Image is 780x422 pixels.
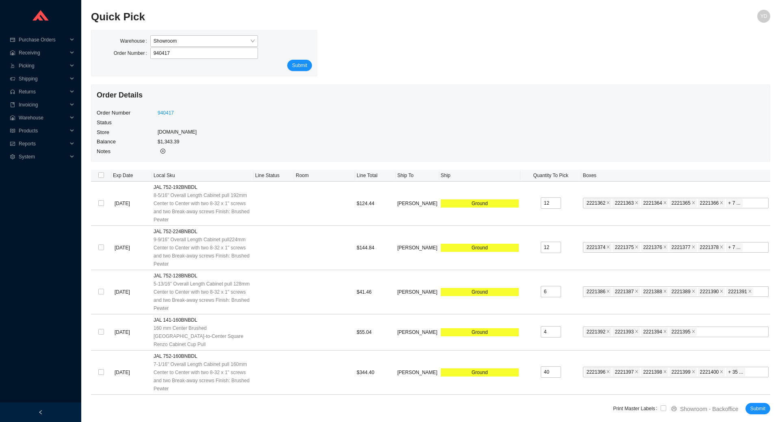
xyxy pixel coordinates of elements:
span: 2221388 [643,288,662,295]
div: Ground [441,244,519,252]
span: close [748,289,752,294]
span: 2221390 [700,288,719,295]
span: 2221390 [698,288,725,296]
span: 5-13/16" Overall Length Cabinet pull 128mm Center to Center with two 8-32 x 1" screws and two Bre... [154,280,252,312]
td: [PERSON_NAME] [396,351,439,395]
span: System [19,150,67,163]
h4: Order Details [97,90,197,102]
span: fund [10,141,15,146]
span: 2221377 [669,243,697,251]
span: 7-1/16" Overall Length Cabinet pull 160mm Center to Center with two 8-32 x 1" screws and two Brea... [154,360,252,393]
span: [DATE] [113,288,132,296]
th: Ship [439,170,520,182]
span: 2221393 [615,328,634,335]
span: close [606,245,610,250]
div: Ground [441,288,519,296]
span: Submit [292,61,307,69]
span: 2221364 [643,199,662,207]
span: 2221374 [585,243,612,251]
span: Invoicing [19,98,67,111]
span: Picking [19,59,67,72]
span: close [691,329,695,334]
span: close [719,289,724,294]
span: close [663,245,667,250]
span: + 35 ... [726,368,745,376]
span: close [635,329,639,334]
span: 2221397 [615,368,634,376]
span: credit-card [10,37,15,42]
span: 8-5/16" Overall Length Cabinet pull 192mm Center to Center with two 8-32 x 1" screws and two Brea... [154,191,252,224]
th: Line Total [355,170,396,182]
button: Submit [745,403,770,414]
span: JAL 752-128BNBDL [154,272,197,280]
span: 2221396 [585,368,612,376]
span: YD [760,10,767,23]
label: Warehouse [120,35,150,47]
td: $344.40 [355,351,396,395]
span: 2221397 [613,368,640,376]
span: close [719,245,724,250]
span: close [663,201,667,206]
span: 2221377 [672,244,691,251]
span: 2221395 [672,328,691,335]
th: Exp Date [111,170,152,182]
span: + 7 ... [726,243,742,251]
span: 2221375 [613,243,640,251]
span: close [663,329,667,334]
td: $144.84 [355,226,396,270]
span: [DATE] [113,243,132,252]
span: 2221387 [613,288,640,296]
span: 2221378 [700,244,719,251]
span: close [663,370,667,374]
span: Showroom [154,36,255,46]
span: Reports [19,137,67,150]
span: 2221376 [641,243,668,251]
span: JAL 141-160BNBDL [154,316,197,324]
td: [DOMAIN_NAME] [157,128,197,137]
span: Submit [750,405,765,413]
th: Ship To [396,170,439,182]
label: Print Master Labels [613,403,661,414]
span: 2221400 [698,368,725,376]
td: $124.44 [355,182,396,226]
span: close [606,329,610,334]
th: Room [294,170,355,182]
span: 2221391 [726,288,753,296]
td: $41.46 [355,270,396,314]
span: close [606,289,610,294]
span: JAL 752-160BNBDL [154,352,197,360]
span: 2221363 [615,199,634,207]
label: Order Number [114,48,150,59]
span: Warehouse [19,111,67,124]
span: 2221365 [672,199,691,207]
span: close [635,245,639,250]
span: 2221396 [587,368,606,376]
span: 2221366 [698,199,725,207]
th: Boxes [581,170,770,182]
span: + 7 ... [728,199,740,207]
span: close [663,289,667,294]
span: 2221394 [643,328,662,335]
h2: Quick Pick [91,10,600,24]
td: Order Number [96,108,157,118]
span: close [691,289,695,294]
span: customer-service [10,89,15,94]
span: 2221392 [587,328,606,335]
span: close [635,201,639,206]
span: close [719,370,724,374]
div: Ground [441,368,519,377]
div: Ground [441,328,519,336]
span: 2221362 [587,199,606,207]
span: [DATE] [113,328,132,337]
th: Local Sku [152,170,253,182]
span: close [606,201,610,206]
span: close [691,201,695,206]
span: + 35 ... [728,368,743,376]
div: Ground [441,199,519,208]
span: 2221363 [613,199,640,207]
span: 2221386 [587,288,606,295]
td: [PERSON_NAME] [396,182,439,226]
th: Line Status [253,170,294,182]
span: Returns [19,85,67,98]
th: Quantity To Pick [520,170,581,182]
